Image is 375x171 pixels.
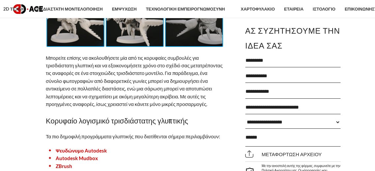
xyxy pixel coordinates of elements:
[241,6,275,12] font: Χαρτοφυλάκιο
[262,152,322,157] font: Μεταφόρτωση αρχείου
[112,6,137,12] font: Εμψύχωση
[106,2,163,46] img: Μοντέλο γλυπτικής 3D καβουριού
[47,2,104,46] img: Μοντέλο γλυπτικής 3D καβουριού
[313,6,335,12] font: Ιστολόγιο
[56,155,98,161] a: Autodesk Mudbox
[46,115,188,125] font: Κορυφαίο λογισμικό τρισδιάστατης γλυπτικής
[3,6,25,12] font: 2D Τέχνη
[284,6,303,12] font: Εταιρεία
[166,2,222,46] img: Μοντέλο γλυπτικής 3D καβουριού
[46,55,223,107] font: Μπορείτε επίσης να ακολουθήσετε μία από τις κορυφαίες συμβουλές για τρισδιάστατη γλυπτική και να ...
[56,148,107,154] a: Ψευδώνυμο Autodesk
[245,24,340,51] font: Ας συζητήσουμε την ιδέα σας
[146,6,225,12] font: Τεχνολογική Εμπειρογνωμοσύνη
[46,133,220,139] font: Τα πιο δημοφιλή προγράμματα γλυπτικής που διατίθενται σήμερα περιλαμβάνουν:
[34,6,103,12] font: Τρισδιάστατη μοντελοποίηση
[56,163,72,169] a: ZBrush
